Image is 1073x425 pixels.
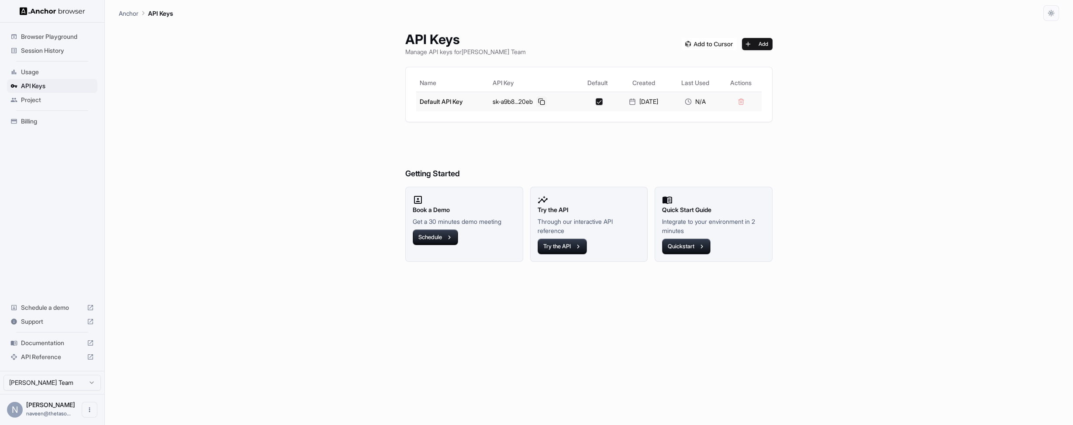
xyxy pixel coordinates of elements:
img: Add anchorbrowser MCP server to Cursor [682,38,737,50]
td: Default API Key [416,92,489,111]
th: Last Used [670,74,721,92]
div: API Keys [7,79,97,93]
div: Project [7,93,97,107]
p: Anchor [119,9,138,18]
h2: Quick Start Guide [662,205,765,215]
div: Browser Playground [7,30,97,44]
div: [DATE] [621,97,666,106]
span: API Keys [21,82,94,90]
span: Usage [21,68,94,76]
button: Copy API key [536,96,547,107]
p: Integrate to your environment in 2 minutes [662,217,765,235]
button: Add [742,38,773,50]
th: Default [577,74,617,92]
button: Try the API [538,239,587,254]
img: Anchor Logo [20,7,85,15]
span: Support [21,317,83,326]
p: Get a 30 minutes demo meeting [413,217,516,226]
th: Name [416,74,489,92]
nav: breadcrumb [119,8,173,18]
span: Project [21,96,94,104]
span: Schedule a demo [21,303,83,312]
span: Session History [21,46,94,55]
h2: Book a Demo [413,205,516,215]
th: Actions [721,74,762,92]
h6: Getting Started [405,133,773,180]
div: sk-a9b8...20eb [493,96,574,107]
p: API Keys [148,9,173,18]
div: API Reference [7,350,97,364]
p: Through our interactive API reference [538,217,641,235]
span: Documentation [21,339,83,347]
div: Session History [7,44,97,58]
span: Billing [21,117,94,126]
button: Open menu [82,402,97,418]
div: Support [7,315,97,329]
p: Manage API keys for [PERSON_NAME] Team [405,47,526,56]
h2: Try the API [538,205,641,215]
h1: API Keys [405,31,526,47]
div: N/A [673,97,717,106]
span: naveen@thetasoftware.ai [26,410,71,417]
div: N [7,402,23,418]
span: Naveen Ramasamy [26,401,75,408]
span: Browser Playground [21,32,94,41]
th: Created [618,74,670,92]
span: API Reference [21,353,83,361]
th: API Key [489,74,578,92]
div: Billing [7,114,97,128]
div: Documentation [7,336,97,350]
div: Schedule a demo [7,301,97,315]
button: Quickstart [662,239,711,254]
div: Usage [7,65,97,79]
button: Schedule [413,230,458,245]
